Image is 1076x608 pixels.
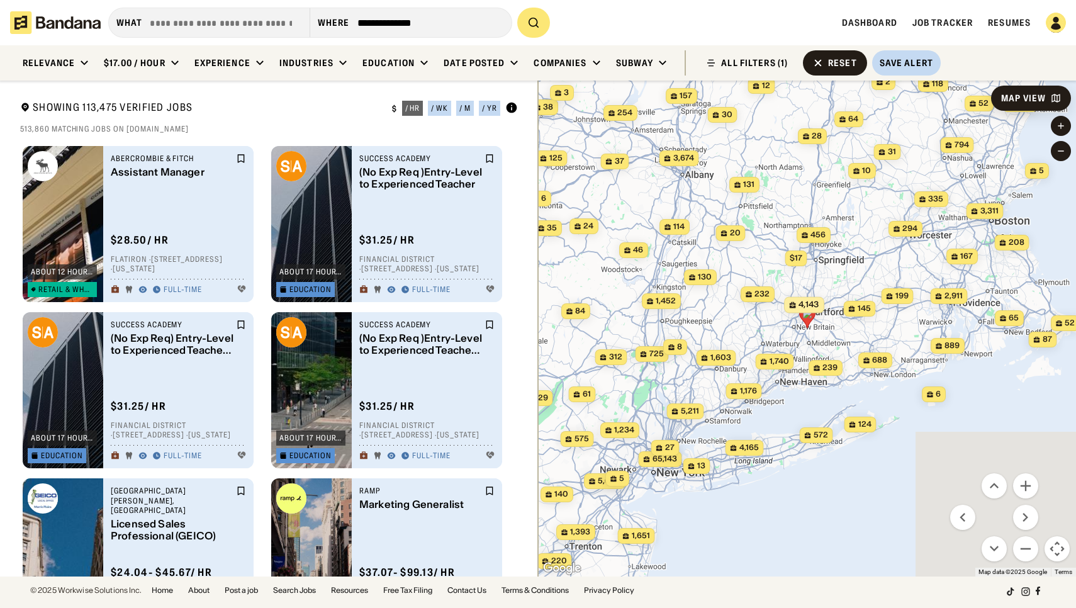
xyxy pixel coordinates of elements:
[739,442,758,453] span: 4,165
[30,587,142,594] div: © 2025 Workwise Solutions Inc.
[960,251,973,262] span: 167
[194,57,250,69] div: Experience
[279,268,342,276] div: about 17 hours ago
[28,151,58,181] img: Abercrombie & Fitch logo
[111,566,212,579] div: $ 24.04 - $45.67 / hr
[858,419,871,430] span: 124
[359,332,482,356] div: (No Exp Req )Entry-Level to Experienced Teacher - [GEOGRAPHIC_DATA]
[582,389,590,400] span: 61
[1008,237,1024,248] span: 208
[743,179,754,190] span: 131
[729,228,740,239] span: 20
[318,17,350,28] div: Where
[978,568,1047,575] span: Map data ©2025 Google
[1045,536,1070,561] button: Map camera controls
[697,461,705,471] span: 13
[799,300,819,311] span: 4,143
[111,518,233,542] div: Licensed Sales Professional (GEICO)
[554,489,568,500] span: 140
[359,154,482,164] div: Success Academy
[289,452,332,459] div: Education
[359,498,482,510] div: Marketing Generalist
[828,59,857,67] div: Reset
[570,527,590,538] span: 1,393
[932,79,943,89] span: 118
[28,317,58,347] img: Success Academy logo
[549,153,562,164] span: 125
[614,425,634,436] span: 1,234
[944,341,960,351] span: 889
[631,531,649,541] span: 1,651
[761,81,770,91] span: 12
[111,486,233,515] div: [GEOGRAPHIC_DATA][PERSON_NAME], [GEOGRAPHIC_DATA]
[412,451,451,461] div: Full-time
[164,285,202,295] div: Full-time
[541,560,583,577] a: Open this area in Google Maps (opens a new window)
[152,587,173,594] a: Home
[541,560,583,577] img: Google
[276,151,306,181] img: Success Academy logo
[677,342,682,352] span: 8
[664,442,674,453] span: 27
[289,286,332,293] div: Education
[928,194,943,205] span: 335
[619,473,624,484] span: 5
[1065,318,1075,329] span: 52
[789,253,802,262] span: $17
[111,320,233,330] div: Success Academy
[276,317,306,347] img: Success Academy logo
[583,221,593,232] span: 24
[279,434,342,442] div: about 17 hours ago
[38,286,94,293] div: Retail & Wholesale
[23,57,75,69] div: Relevance
[936,389,941,400] span: 6
[721,110,732,120] span: 30
[502,587,569,594] a: Terms & Conditions
[862,166,871,176] span: 10
[111,234,169,247] div: $ 28.50 / hr
[1013,473,1038,498] button: Zoom in
[769,356,788,367] span: 1,740
[617,108,632,118] span: 254
[1009,313,1019,324] span: 65
[20,141,517,577] div: grid
[362,57,415,69] div: Education
[20,101,382,116] div: Showing 113,475 Verified Jobs
[633,245,643,256] span: 46
[656,296,676,307] span: 1,452
[225,587,258,594] a: Post a job
[111,166,233,178] div: Assistant Manager
[564,87,569,98] span: 3
[982,473,1007,498] button: Move up
[822,363,838,373] span: 239
[754,289,770,300] span: 232
[988,17,1031,28] a: Resumes
[359,400,415,413] div: $ 31.25 / hr
[359,320,482,330] div: Success Academy
[1013,505,1038,530] button: Move right
[698,272,712,283] span: 130
[164,451,202,461] div: Full-time
[431,104,448,112] div: / wk
[551,556,566,566] span: 220
[273,587,316,594] a: Search Jobs
[359,420,495,440] div: Financial District · [STREET_ADDRESS] · [US_STATE]
[116,17,142,28] div: what
[31,434,94,442] div: about 17 hours ago
[614,156,624,167] span: 37
[885,77,890,87] span: 2
[111,420,246,440] div: Financial District · [STREET_ADDRESS] · [US_STATE]
[944,291,962,301] span: 2,911
[534,57,586,69] div: Companies
[1013,536,1038,561] button: Zoom out
[982,536,1007,561] button: Move down
[872,355,887,366] span: 688
[359,234,415,247] div: $ 31.25 / hr
[331,587,368,594] a: Resources
[20,124,518,134] div: 513,860 matching jobs on [DOMAIN_NAME]
[912,17,973,28] a: Job Tracker
[710,352,731,363] span: 1,603
[383,587,432,594] a: Free Tax Filing
[584,587,634,594] a: Privacy Policy
[111,400,166,413] div: $ 31.25 / hr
